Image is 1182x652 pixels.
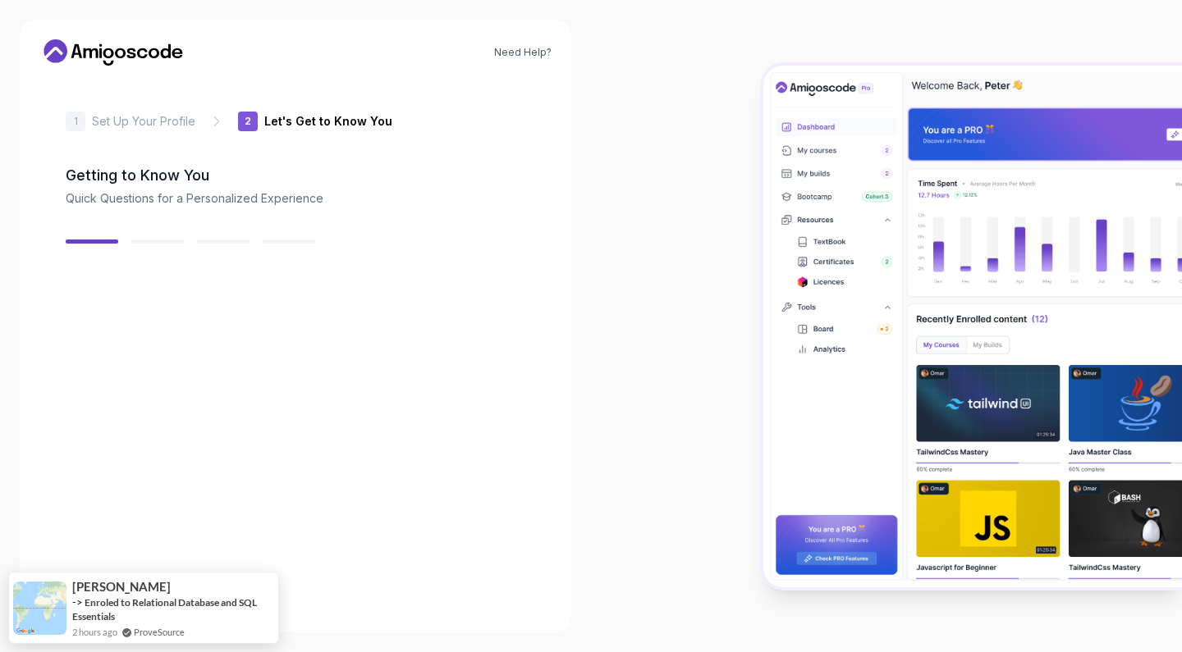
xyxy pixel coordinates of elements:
a: ProveSource [134,625,185,639]
span: 2 hours ago [72,625,117,639]
a: Home link [39,39,187,66]
p: Set Up Your Profile [92,113,195,130]
span: [PERSON_NAME] [72,580,171,594]
span: -> [72,595,83,609]
a: Enroled to Relational Database and SQL Essentials [72,596,257,622]
p: 1 [74,116,78,126]
a: Need Help? [494,46,552,59]
img: provesource social proof notification image [13,581,66,635]
p: Let's Get to Know You [264,113,392,130]
iframe: chat widget [1113,586,1166,636]
iframe: chat widget [870,459,1166,578]
p: 2 [245,116,251,126]
img: Amigoscode Dashboard [763,66,1182,587]
h2: Getting to Know You [66,164,525,187]
p: Quick Questions for a Personalized Experience [66,190,525,207]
